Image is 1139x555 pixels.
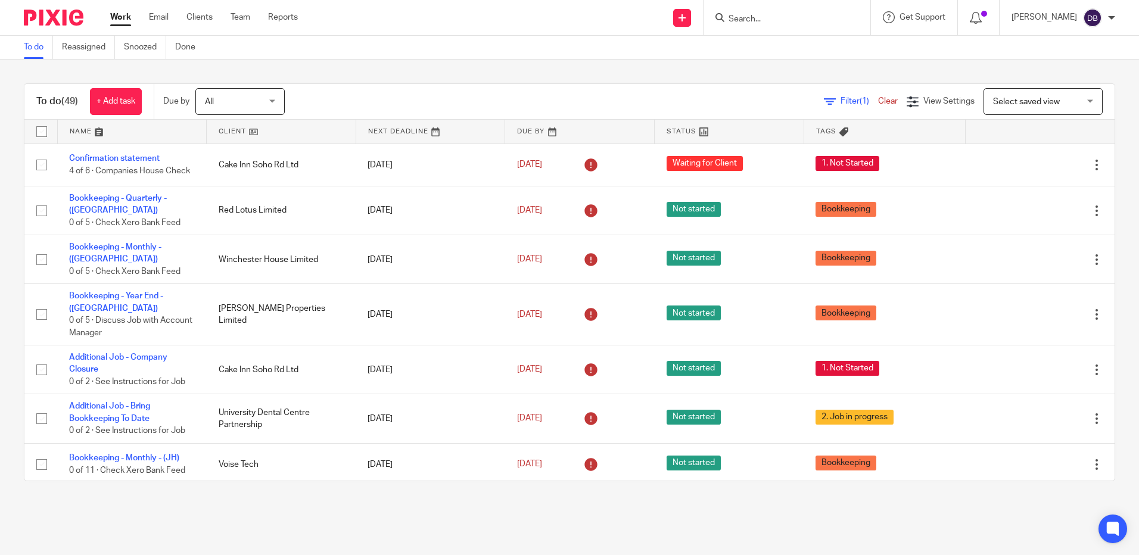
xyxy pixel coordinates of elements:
[667,251,721,266] span: Not started
[667,410,721,425] span: Not started
[356,443,505,485] td: [DATE]
[124,36,166,59] a: Snoozed
[69,426,185,435] span: 0 of 2 · See Instructions for Job
[860,97,869,105] span: (1)
[24,10,83,26] img: Pixie
[36,95,78,108] h1: To do
[24,36,53,59] a: To do
[69,454,179,462] a: Bookkeeping - Monthly - (JH)
[175,36,204,59] a: Done
[207,186,356,235] td: Red Lotus Limited
[356,394,505,443] td: [DATE]
[69,466,185,475] span: 0 of 11 · Check Xero Bank Feed
[517,460,542,469] span: [DATE]
[69,243,161,263] a: Bookkeeping - Monthly - ([GEOGRAPHIC_DATA])
[69,194,167,214] a: Bookkeeping - Quarterly - ([GEOGRAPHIC_DATA])
[517,310,542,319] span: [DATE]
[993,98,1060,106] span: Select saved view
[69,378,185,386] span: 0 of 2 · See Instructions for Job
[816,456,876,470] span: Bookkeeping
[69,292,163,312] a: Bookkeeping - Year End - ([GEOGRAPHIC_DATA])
[356,144,505,186] td: [DATE]
[816,305,876,320] span: Bookkeeping
[816,361,879,376] span: 1. Not Started
[207,235,356,284] td: Winchester House Limited
[727,14,835,25] input: Search
[110,11,131,23] a: Work
[667,361,721,376] span: Not started
[69,219,181,227] span: 0 of 5 · Check Xero Bank Feed
[207,284,356,345] td: [PERSON_NAME] Properties Limited
[667,456,721,470] span: Not started
[69,167,190,175] span: 4 of 6 · Companies House Check
[878,97,898,105] a: Clear
[517,206,542,214] span: [DATE]
[205,98,214,106] span: All
[69,154,160,163] a: Confirmation statement
[816,156,879,171] span: 1. Not Started
[69,402,150,422] a: Additional Job - Bring Bookkeeping To Date
[62,36,115,59] a: Reassigned
[517,161,542,169] span: [DATE]
[207,345,356,394] td: Cake Inn Soho Rd Ltd
[356,235,505,284] td: [DATE]
[69,316,192,337] span: 0 of 5 · Discuss Job with Account Manager
[667,305,721,320] span: Not started
[69,353,167,373] a: Additional Job - Company Closure
[163,95,189,107] p: Due by
[356,186,505,235] td: [DATE]
[667,202,721,217] span: Not started
[186,11,213,23] a: Clients
[268,11,298,23] a: Reports
[816,202,876,217] span: Bookkeeping
[1083,8,1102,27] img: svg%3E
[69,267,181,276] span: 0 of 5 · Check Xero Bank Feed
[207,443,356,485] td: Voise Tech
[923,97,975,105] span: View Settings
[816,410,894,425] span: 2. Job in progress
[356,345,505,394] td: [DATE]
[207,394,356,443] td: University Dental Centre Partnership
[149,11,169,23] a: Email
[61,96,78,106] span: (49)
[667,156,743,171] span: Waiting for Client
[231,11,250,23] a: Team
[1012,11,1077,23] p: [PERSON_NAME]
[816,128,836,135] span: Tags
[816,251,876,266] span: Bookkeeping
[90,88,142,115] a: + Add task
[517,255,542,264] span: [DATE]
[207,144,356,186] td: Cake Inn Soho Rd Ltd
[356,284,505,345] td: [DATE]
[900,13,945,21] span: Get Support
[841,97,878,105] span: Filter
[517,414,542,423] span: [DATE]
[517,366,542,374] span: [DATE]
